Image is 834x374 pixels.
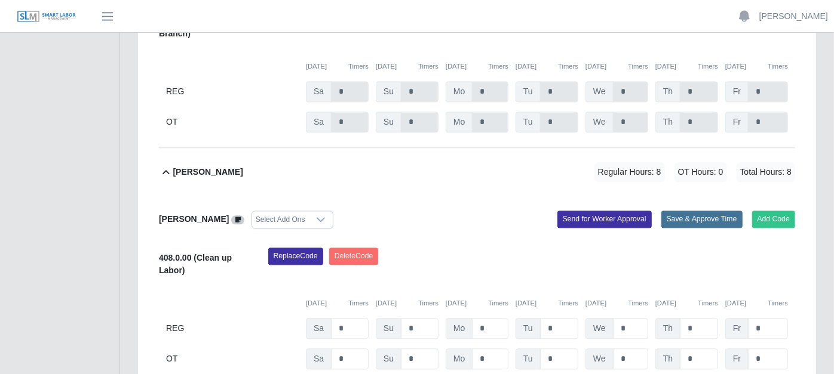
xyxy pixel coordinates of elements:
span: Sa [306,112,332,132]
span: Tu [516,348,541,369]
button: Timers [768,298,788,308]
button: DeleteCode [329,248,379,264]
button: Add Code [752,211,796,227]
div: Select Add Ons [252,211,309,228]
span: OT Hours: 0 [674,162,727,182]
div: [DATE] [376,61,439,72]
span: Tu [516,81,541,102]
span: Th [655,81,680,102]
span: Su [376,348,401,369]
span: Th [655,112,680,132]
div: [DATE] [585,298,648,308]
span: Total Hours: 8 [737,162,795,182]
button: Save & Approve Time [661,211,743,227]
b: 408.0.00 (Clean up Labor) [159,253,232,275]
div: [DATE] [306,61,369,72]
span: Mo [446,348,473,369]
b: [PERSON_NAME] [159,214,229,224]
button: Timers [698,298,718,308]
span: Mo [446,81,473,102]
span: Su [376,318,401,339]
span: We [585,81,614,102]
button: Timers [418,61,439,72]
span: Tu [516,112,541,132]
div: [DATE] [655,298,718,308]
button: Timers [768,61,788,72]
button: Timers [348,298,369,308]
div: [DATE] [516,61,578,72]
div: OT [166,112,299,132]
div: [DATE] [725,61,788,72]
div: [DATE] [516,298,578,308]
div: [DATE] [655,61,718,72]
button: Timers [558,298,578,308]
button: Timers [348,61,369,72]
span: Th [655,318,680,339]
div: OT [166,348,299,369]
div: [DATE] [446,61,508,72]
button: Timers [628,298,648,308]
div: REG [166,81,299,102]
span: Fr [725,318,749,339]
span: Fr [725,112,749,132]
button: ReplaceCode [268,248,323,264]
img: SLM Logo [17,10,76,23]
span: Su [376,112,401,132]
span: Fr [725,348,749,369]
div: [DATE] [585,61,648,72]
button: Send for Worker Approval [557,211,652,227]
div: [DATE] [376,298,439,308]
span: We [585,112,614,132]
span: Th [655,348,680,369]
button: Timers [558,61,578,72]
div: REG [166,318,299,339]
a: View/Edit Notes [231,214,244,224]
div: [DATE] [446,298,508,308]
span: Sa [306,348,332,369]
b: [PERSON_NAME] [173,166,243,178]
span: Mo [446,112,473,132]
span: Sa [306,318,332,339]
span: Fr [725,81,749,102]
span: Su [376,81,401,102]
a: [PERSON_NAME] [759,10,828,23]
button: Timers [488,298,508,308]
button: [PERSON_NAME] Regular Hours: 8 OT Hours: 0 Total Hours: 8 [159,148,795,196]
button: Timers [488,61,508,72]
span: Sa [306,81,332,102]
span: We [585,348,614,369]
div: [DATE] [725,298,788,308]
span: We [585,318,614,339]
button: Timers [698,61,718,72]
button: Timers [628,61,648,72]
span: Regular Hours: 8 [594,162,665,182]
button: Timers [418,298,439,308]
div: [DATE] [306,298,369,308]
span: Tu [516,318,541,339]
span: Mo [446,318,473,339]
